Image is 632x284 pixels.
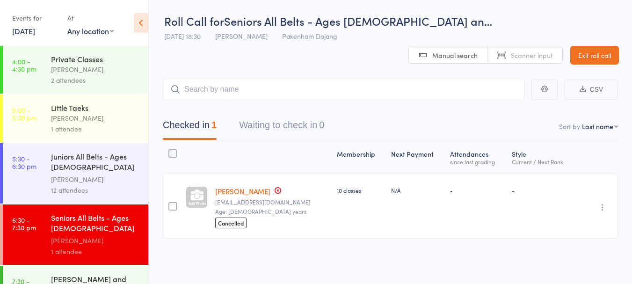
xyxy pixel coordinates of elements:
[512,186,574,194] div: -
[239,115,324,140] button: Waiting to check in0
[446,145,508,169] div: Atten­dances
[387,145,446,169] div: Next Payment
[282,31,337,41] span: Pakenham Dojang
[565,80,618,100] button: CSV
[215,199,329,205] small: shaebo92@hotmail.com
[51,102,140,113] div: Little Taeks
[319,120,324,130] div: 0
[51,212,140,235] div: Seniors All Belts - Ages [DEMOGRAPHIC_DATA] and up
[164,13,224,29] span: Roll Call for
[51,174,140,185] div: [PERSON_NAME]
[512,159,574,165] div: Current / Next Rank
[51,54,140,64] div: Private Classes
[51,64,140,75] div: [PERSON_NAME]
[163,115,217,140] button: Checked in1
[51,235,140,246] div: [PERSON_NAME]
[51,113,140,124] div: [PERSON_NAME]
[215,31,268,41] span: [PERSON_NAME]
[215,207,306,215] span: Age: [DEMOGRAPHIC_DATA] years
[391,186,443,194] div: N/A
[51,151,140,174] div: Juniors All Belts - Ages [DEMOGRAPHIC_DATA] yrs
[12,26,35,36] a: [DATE]
[12,216,36,231] time: 6:30 - 7:30 pm
[337,186,384,194] div: 10 classes
[67,10,114,26] div: At
[3,143,148,204] a: 5:30 -6:30 pmJuniors All Belts - Ages [DEMOGRAPHIC_DATA] yrs[PERSON_NAME]12 attendees
[51,124,140,134] div: 1 attendee
[333,145,387,169] div: Membership
[582,122,613,131] div: Last name
[432,51,478,60] span: Manual search
[211,120,217,130] div: 1
[163,79,524,100] input: Search by name
[511,51,553,60] span: Scanner input
[215,186,270,196] a: [PERSON_NAME]
[570,46,619,65] a: Exit roll call
[559,122,580,131] label: Sort by
[450,159,504,165] div: since last grading
[12,155,36,170] time: 5:30 - 6:30 pm
[51,185,140,196] div: 12 attendees
[3,95,148,142] a: 5:00 -5:30 pmLittle Taeks[PERSON_NAME]1 attendee
[450,186,504,194] div: -
[164,31,201,41] span: [DATE] 18:30
[3,204,148,265] a: 6:30 -7:30 pmSeniors All Belts - Ages [DEMOGRAPHIC_DATA] and up[PERSON_NAME]1 attendee
[67,26,114,36] div: Any location
[224,13,492,29] span: Seniors All Belts - Ages [DEMOGRAPHIC_DATA] an…
[508,145,578,169] div: Style
[12,10,58,26] div: Events for
[3,46,148,94] a: 4:00 -4:30 pmPrivate Classes[PERSON_NAME]2 attendees
[51,246,140,257] div: 1 attendee
[12,58,36,73] time: 4:00 - 4:30 pm
[215,218,247,228] span: Cancelled
[51,75,140,86] div: 2 attendees
[12,106,36,121] time: 5:00 - 5:30 pm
